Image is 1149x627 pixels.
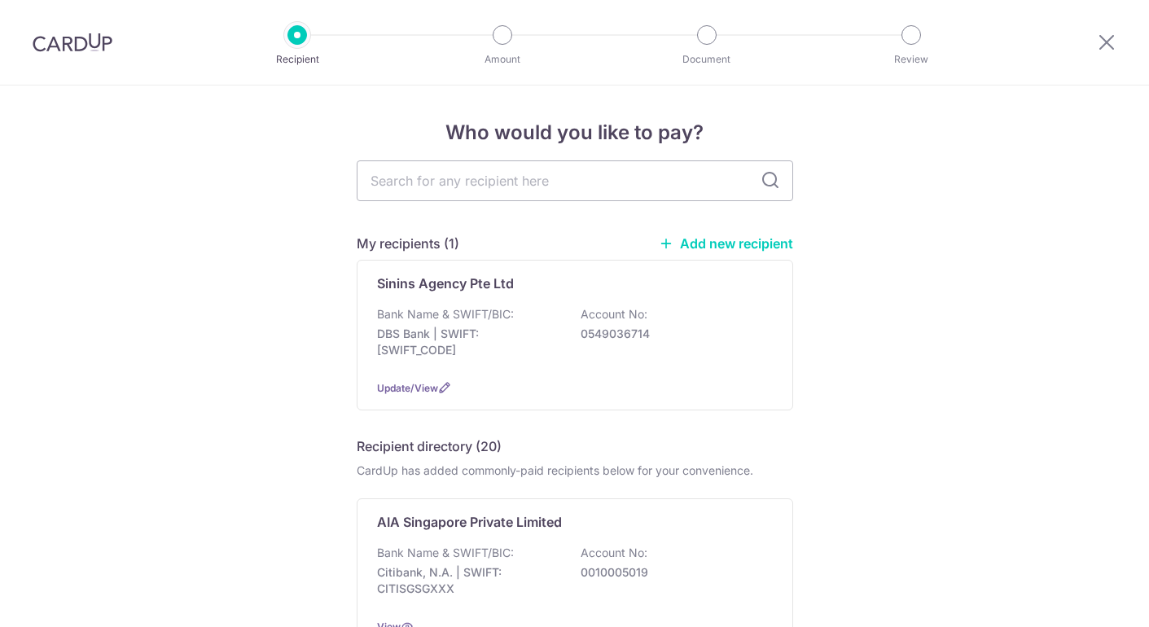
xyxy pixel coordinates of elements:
[581,326,763,342] p: 0549036714
[442,51,563,68] p: Amount
[851,51,971,68] p: Review
[237,51,357,68] p: Recipient
[377,545,514,561] p: Bank Name & SWIFT/BIC:
[581,564,763,581] p: 0010005019
[377,274,514,293] p: Sinins Agency Pte Ltd
[647,51,767,68] p: Document
[357,436,502,456] h5: Recipient directory (20)
[659,235,793,252] a: Add new recipient
[357,463,793,479] div: CardUp has added commonly-paid recipients below for your convenience.
[357,234,459,253] h5: My recipients (1)
[357,160,793,201] input: Search for any recipient here
[377,564,559,597] p: Citibank, N.A. | SWIFT: CITISGSGXXX
[581,306,647,322] p: Account No:
[33,33,112,52] img: CardUp
[581,545,647,561] p: Account No:
[377,512,562,532] p: AIA Singapore Private Limited
[377,306,514,322] p: Bank Name & SWIFT/BIC:
[377,382,438,394] a: Update/View
[1046,578,1133,619] iframe: Opens a widget where you can find more information
[357,118,793,147] h4: Who would you like to pay?
[377,326,559,358] p: DBS Bank | SWIFT: [SWIFT_CODE]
